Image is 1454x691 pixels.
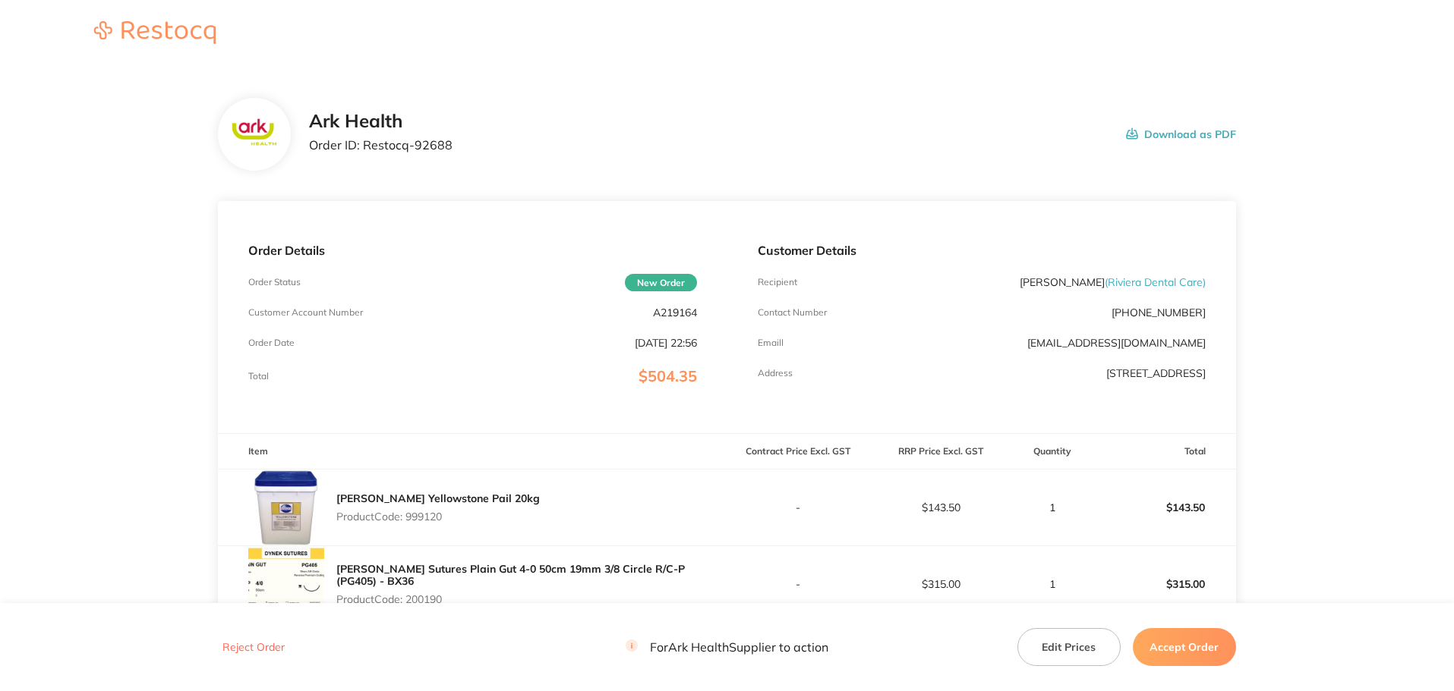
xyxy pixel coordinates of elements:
[1017,628,1121,666] button: Edit Prices
[635,337,697,349] p: [DATE] 22:56
[758,243,1206,257] p: Customer Details
[758,368,793,378] p: Address
[1094,489,1235,526] p: $143.50
[248,338,295,348] p: Order Date
[1012,434,1093,470] th: Quantity
[248,470,324,545] img: bXhxbWZ1OQ
[1013,501,1093,514] p: 1
[248,307,363,318] p: Customer Account Number
[758,277,797,287] p: Recipient
[653,306,697,319] p: A219164
[230,117,279,152] img: c3FhZTAyaA
[1133,628,1236,666] button: Accept Order
[218,434,727,470] th: Item
[1106,367,1206,379] p: [STREET_ADDRESS]
[309,138,453,152] p: Order ID: Restocq- 92688
[1112,306,1206,319] p: [PHONE_NUMBER]
[639,366,697,385] span: $504.35
[1105,275,1206,289] span: ( Riviera Dental Care )
[728,501,869,514] p: -
[79,21,231,44] img: Restocq logo
[1126,111,1236,158] button: Download as PDF
[727,434,870,470] th: Contract Price Excl. GST
[728,578,869,590] p: -
[1093,434,1236,470] th: Total
[626,640,828,655] p: For Ark Health Supplier to action
[248,546,324,622] img: aHBreGF3eA
[1027,336,1206,350] a: [EMAIL_ADDRESS][DOMAIN_NAME]
[248,371,269,382] p: Total
[248,243,696,257] p: Order Details
[1094,566,1235,602] p: $315.00
[336,593,727,605] p: Product Code: 200190
[79,21,231,46] a: Restocq logo
[758,338,784,348] p: Emaill
[1020,276,1206,288] p: [PERSON_NAME]
[870,501,1011,514] p: $143.50
[869,434,1012,470] th: RRP Price Excl. GST
[218,641,289,655] button: Reject Order
[336,562,685,588] a: [PERSON_NAME] Sutures Plain Gut 4-0 50cm 19mm 3/8 Circle R/C-P (PG405) - BX36
[870,578,1011,590] p: $315.00
[336,510,540,523] p: Product Code: 999120
[758,307,827,318] p: Contact Number
[248,277,301,287] p: Order Status
[1013,578,1093,590] p: 1
[625,274,697,291] span: New Order
[336,492,540,505] a: [PERSON_NAME] Yellowstone Pail 20kg
[309,111,453,132] h2: Ark Health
